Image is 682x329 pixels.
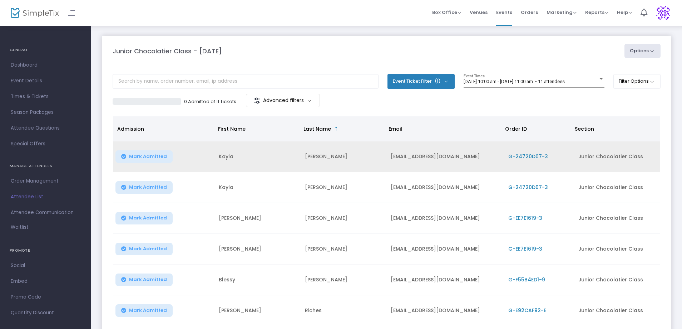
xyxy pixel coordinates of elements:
[11,192,80,202] span: Attendee List
[10,243,81,258] h4: PROMOTE
[617,9,632,16] span: Help
[301,234,387,265] td: [PERSON_NAME]
[508,184,548,191] span: G-24720D07-3
[624,44,661,58] button: Options
[214,203,301,234] td: [PERSON_NAME]
[301,295,387,326] td: Riches
[389,125,402,132] span: Email
[301,172,387,203] td: [PERSON_NAME]
[574,295,660,326] td: Junior Chocolatier Class
[113,74,379,89] input: Search by name, order number, email, ip address
[521,3,538,21] span: Orders
[574,234,660,265] td: Junior Chocolatier Class
[115,181,173,194] button: Mark Admitted
[301,265,387,295] td: [PERSON_NAME]
[129,277,167,282] span: Mark Admitted
[574,172,660,203] td: Junior Chocolatier Class
[11,76,80,86] span: Event Details
[435,78,440,84] span: (1)
[301,203,387,234] td: [PERSON_NAME]
[214,295,301,326] td: [PERSON_NAME]
[386,203,504,234] td: [EMAIL_ADDRESS][DOMAIN_NAME]
[129,154,167,159] span: Mark Admitted
[214,234,301,265] td: [PERSON_NAME]
[129,246,167,252] span: Mark Admitted
[113,46,222,56] m-panel-title: Junior Chocolatier Class - [DATE]
[508,153,548,160] span: G-24720D07-3
[496,3,512,21] span: Events
[613,74,661,88] button: Filter Options
[11,308,80,318] span: Quantity Discount
[129,184,167,190] span: Mark Admitted
[253,97,261,104] img: filter
[11,261,80,270] span: Social
[333,126,339,132] span: Sortable
[11,208,80,217] span: Attendee Communication
[115,274,173,286] button: Mark Admitted
[301,141,387,172] td: [PERSON_NAME]
[574,265,660,295] td: Junior Chocolatier Class
[508,307,546,314] span: G-E92CAF92-E
[386,265,504,295] td: [EMAIL_ADDRESS][DOMAIN_NAME]
[11,61,80,70] span: Dashboard
[386,141,504,172] td: [EMAIL_ADDRESS][DOMAIN_NAME]
[470,3,488,21] span: Venues
[386,295,504,326] td: [EMAIL_ADDRESS][DOMAIN_NAME]
[585,9,608,16] span: Reports
[575,125,594,132] span: Section
[432,9,461,16] span: Box Office
[508,214,542,222] span: G-EE7E1619-3
[11,92,80,101] span: Times & Tickets
[218,125,246,132] span: First Name
[574,141,660,172] td: Junior Chocolatier Class
[10,159,81,173] h4: MANAGE ATTENDEES
[574,203,660,234] td: Junior Chocolatier Class
[11,124,80,133] span: Attendee Questions
[11,277,80,286] span: Embed
[246,94,320,107] m-button: Advanced filters
[117,125,144,132] span: Admission
[508,245,542,252] span: G-EE7E1619-3
[508,276,545,283] span: G-F55B4ED1-9
[11,108,80,117] span: Season Packages
[214,265,301,295] td: Blessy
[115,212,173,224] button: Mark Admitted
[464,79,565,84] span: [DATE] 10:00 am - [DATE] 11:00 am • 11 attendees
[129,308,167,313] span: Mark Admitted
[11,292,80,302] span: Promo Code
[115,304,173,317] button: Mark Admitted
[115,150,173,163] button: Mark Admitted
[11,139,80,149] span: Special Offers
[386,172,504,203] td: [EMAIL_ADDRESS][DOMAIN_NAME]
[303,125,331,132] span: Last Name
[11,176,80,186] span: Order Management
[547,9,577,16] span: Marketing
[214,172,301,203] td: Kayla
[184,98,236,105] p: 0 Admitted of 11 Tickets
[386,234,504,265] td: [EMAIL_ADDRESS][DOMAIN_NAME]
[387,74,455,88] button: Event Ticket Filter(1)
[10,43,81,57] h4: GENERAL
[214,141,301,172] td: Kayla
[11,224,29,231] span: Waitlist
[129,215,167,221] span: Mark Admitted
[505,125,527,132] span: Order ID
[115,243,173,255] button: Mark Admitted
